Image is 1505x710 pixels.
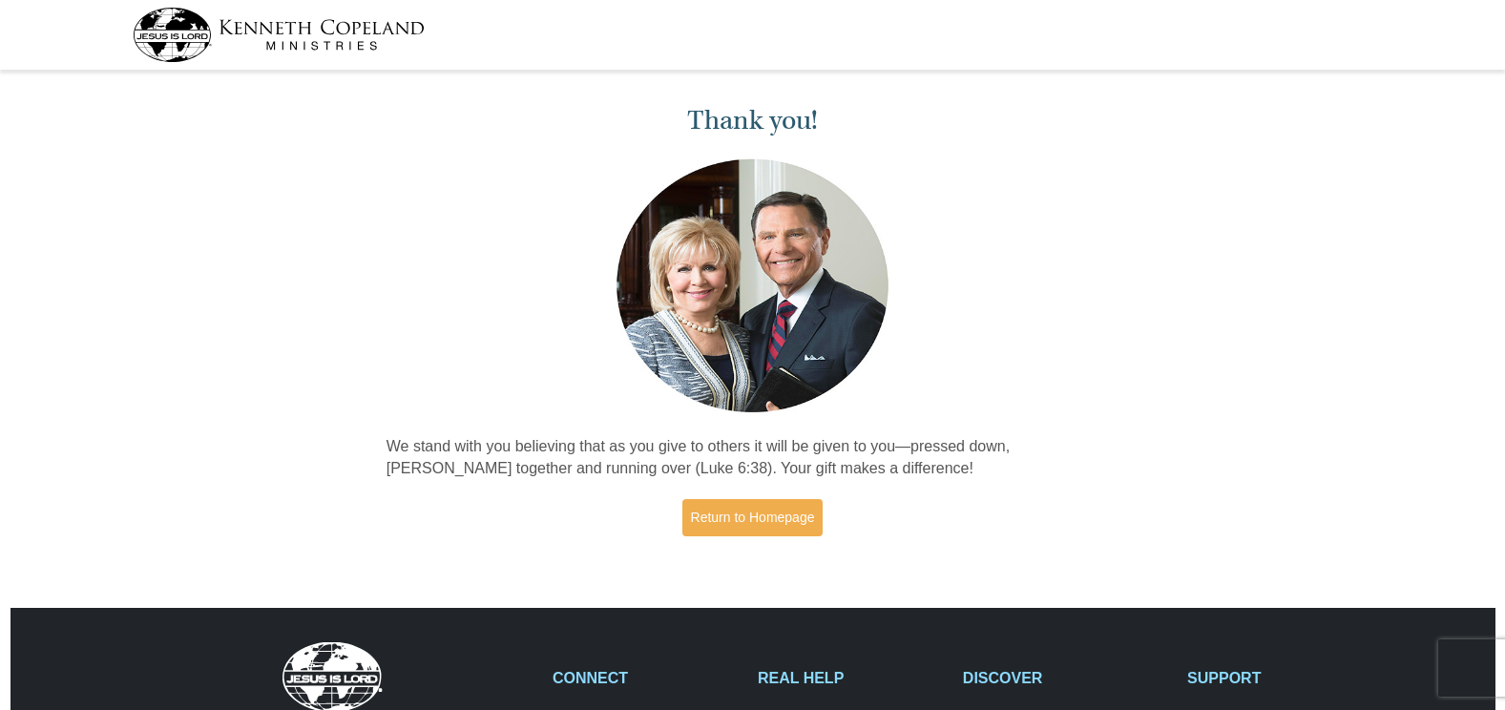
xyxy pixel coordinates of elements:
h2: SUPPORT [1187,669,1372,687]
h2: DISCOVER [963,669,1167,687]
a: Return to Homepage [682,499,824,536]
h2: CONNECT [553,669,738,687]
p: We stand with you believing that as you give to others it will be given to you—pressed down, [PER... [387,436,1119,480]
img: Kenneth and Gloria [612,155,893,417]
img: kcm-header-logo.svg [133,8,425,62]
h2: REAL HELP [758,669,943,687]
h1: Thank you! [387,105,1119,136]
